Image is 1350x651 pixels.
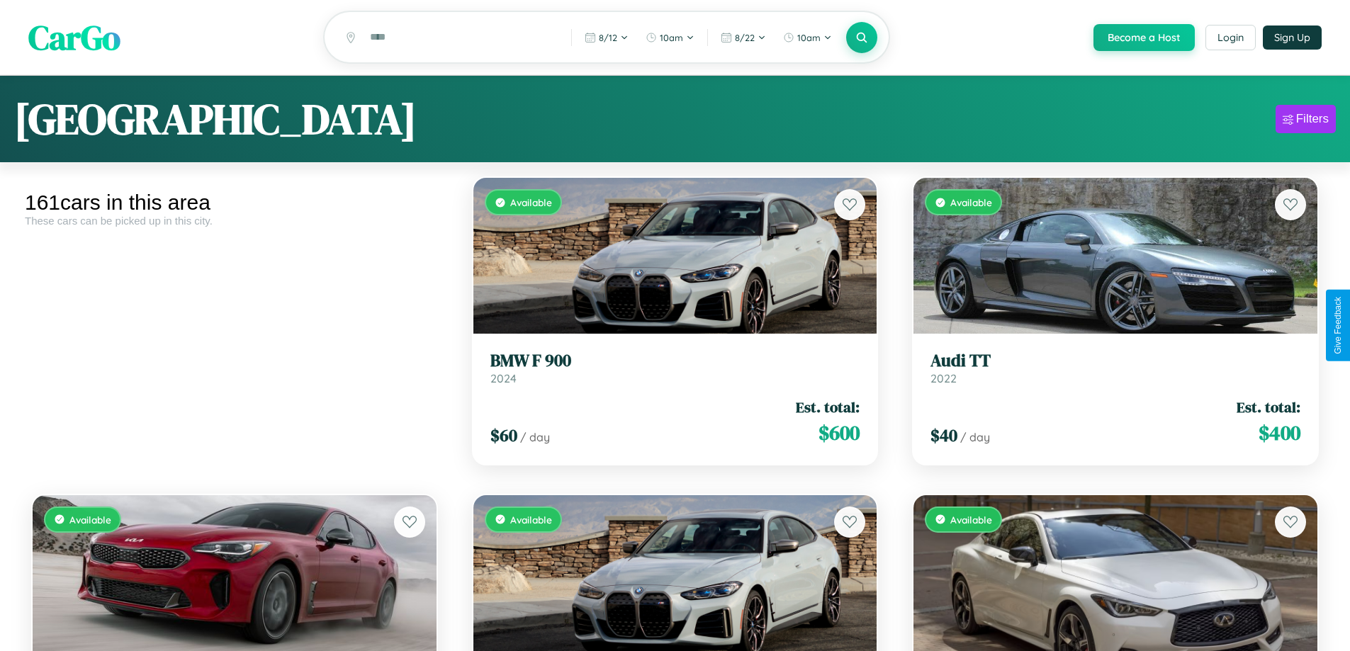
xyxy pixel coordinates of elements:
[1333,297,1343,354] div: Give Feedback
[930,351,1300,371] h3: Audi TT
[930,351,1300,385] a: Audi TT2022
[960,430,990,444] span: / day
[578,26,636,49] button: 8/12
[1259,419,1300,447] span: $ 400
[490,424,517,447] span: $ 60
[14,90,417,148] h1: [GEOGRAPHIC_DATA]
[1276,105,1336,133] button: Filters
[520,430,550,444] span: / day
[930,424,957,447] span: $ 40
[796,397,860,417] span: Est. total:
[735,32,755,43] span: 8 / 22
[776,26,839,49] button: 10am
[930,371,957,385] span: 2022
[510,514,552,526] span: Available
[1205,25,1256,50] button: Login
[950,196,992,208] span: Available
[1237,397,1300,417] span: Est. total:
[510,196,552,208] span: Available
[639,26,702,49] button: 10am
[25,215,444,227] div: These cars can be picked up in this city.
[490,351,860,385] a: BMW F 9002024
[599,32,617,43] span: 8 / 12
[950,514,992,526] span: Available
[490,371,517,385] span: 2024
[1296,112,1329,126] div: Filters
[1093,24,1195,51] button: Become a Host
[28,14,120,61] span: CarGo
[797,32,821,43] span: 10am
[69,514,111,526] span: Available
[660,32,683,43] span: 10am
[490,351,860,371] h3: BMW F 900
[25,191,444,215] div: 161 cars in this area
[819,419,860,447] span: $ 600
[1263,26,1322,50] button: Sign Up
[714,26,773,49] button: 8/22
